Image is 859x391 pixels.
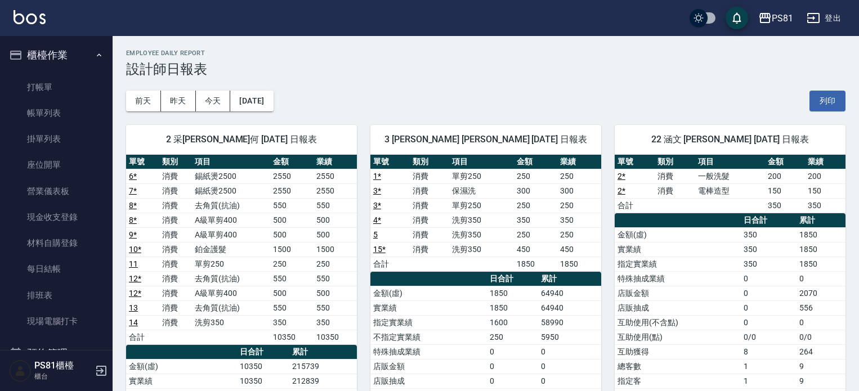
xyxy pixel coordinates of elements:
a: 14 [129,318,138,327]
td: 450 [557,242,601,257]
td: 5950 [538,330,601,344]
td: 250 [557,169,601,183]
th: 金額 [765,155,805,169]
td: 500 [270,286,314,300]
td: 556 [797,300,845,315]
td: 350 [557,213,601,227]
td: 去角質(抗油) [192,198,270,213]
td: 200 [765,169,805,183]
td: 0 [797,271,845,286]
td: 單剪250 [192,257,270,271]
td: 單剪250 [449,169,513,183]
td: 消費 [410,227,449,242]
td: 500 [314,286,357,300]
table: a dense table [615,155,845,213]
td: 550 [314,198,357,213]
td: 350 [514,213,557,227]
td: 消費 [159,315,193,330]
a: 排班表 [5,282,108,308]
td: 550 [314,300,357,315]
th: 金額 [270,155,314,169]
td: 350 [270,315,314,330]
td: 指定客 [615,374,741,388]
td: 10350 [237,359,289,374]
th: 項目 [449,155,513,169]
th: 單號 [615,155,655,169]
button: 列印 [809,91,845,111]
button: save [726,7,748,29]
img: Logo [14,10,46,24]
td: 消費 [410,213,449,227]
td: 消費 [410,169,449,183]
th: 業績 [805,155,845,169]
button: PS81 [754,7,798,30]
button: 前天 [126,91,161,111]
td: 合計 [126,330,159,344]
td: 10350 [237,374,289,388]
td: 212839 [289,374,357,388]
td: 64940 [538,300,601,315]
td: 350 [765,198,805,213]
td: 互助使用(不含點) [615,315,741,330]
td: 250 [557,227,601,242]
td: 550 [270,198,314,213]
h5: PS81櫃檯 [34,360,92,371]
button: 預約管理 [5,339,108,368]
td: 250 [487,330,538,344]
td: 消費 [159,300,193,315]
td: 金額(虛) [126,359,237,374]
td: 消費 [410,198,449,213]
td: 300 [557,183,601,198]
td: 0 [487,344,538,359]
td: 洗剪350 [449,213,513,227]
th: 單號 [370,155,410,169]
td: 2550 [314,169,357,183]
td: 350 [314,315,357,330]
td: A級單剪400 [192,286,270,300]
td: 消費 [655,183,695,198]
th: 日合計 [487,272,538,286]
td: 一般洗髮 [695,169,765,183]
a: 帳單列表 [5,100,108,126]
td: 0 [741,315,797,330]
td: 洗剪350 [449,227,513,242]
td: 保濕洗 [449,183,513,198]
td: 洗剪350 [449,242,513,257]
td: 250 [270,257,314,271]
button: 櫃檯作業 [5,41,108,70]
td: 500 [270,227,314,242]
td: 0 [741,300,797,315]
td: 店販抽成 [370,374,487,388]
span: 3 [PERSON_NAME] [PERSON_NAME] [DATE] 日報表 [384,134,588,145]
td: 0/0 [797,330,845,344]
th: 日合計 [237,345,289,359]
td: 消費 [159,227,193,242]
td: 550 [270,271,314,286]
td: 250 [314,257,357,271]
td: 消費 [159,271,193,286]
td: 消費 [410,242,449,257]
th: 日合計 [741,213,797,228]
p: 櫃台 [34,371,92,381]
td: 150 [805,183,845,198]
td: 1500 [270,242,314,257]
td: 1500 [314,242,357,257]
td: 錫紙燙2500 [192,169,270,183]
td: 金額(虛) [370,286,487,300]
td: 215739 [289,359,357,374]
td: 64940 [538,286,601,300]
td: 9 [797,374,845,388]
td: A級單剪400 [192,213,270,227]
a: 打帳單 [5,74,108,100]
td: 消費 [655,169,695,183]
span: 22 涵文 [PERSON_NAME] [DATE] 日報表 [628,134,832,145]
td: 300 [514,183,557,198]
td: 店販抽成 [615,300,741,315]
td: 互助使用(點) [615,330,741,344]
td: 0 [797,315,845,330]
img: Person [9,359,32,382]
td: 2550 [270,183,314,198]
td: 1850 [797,257,845,271]
td: 實業績 [615,242,741,257]
th: 類別 [655,155,695,169]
